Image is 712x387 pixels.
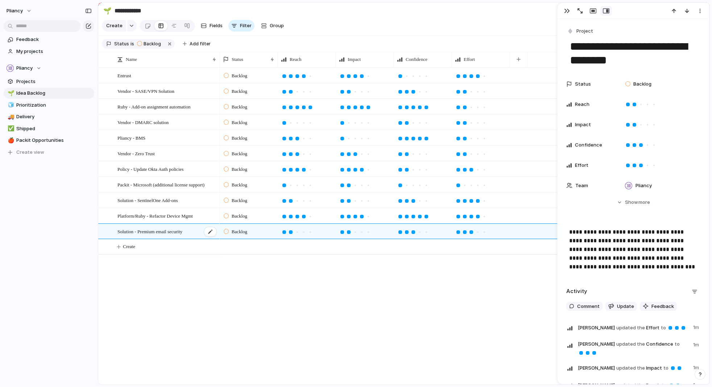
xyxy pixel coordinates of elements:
[190,41,211,47] span: Add filter
[8,89,13,98] div: 🌱
[232,56,243,63] span: Status
[4,111,94,122] a: 🚚Delivery
[636,182,652,189] span: Pliancy
[578,324,615,332] span: [PERSON_NAME]
[651,303,674,310] span: Feedback
[575,162,588,169] span: Effort
[16,48,92,55] span: My projects
[210,22,223,29] span: Fields
[577,303,600,310] span: Comment
[640,302,677,311] button: Feedback
[240,22,252,29] span: Filter
[616,341,645,348] span: updated the
[117,227,182,235] span: Solution - Premium email security
[117,87,174,95] span: Vendor - SASE/VPN Solution
[198,20,225,32] button: Fields
[232,166,247,173] span: Backlog
[114,41,129,47] span: Status
[16,125,92,132] span: Shipped
[16,90,92,97] span: Idea Backlog
[575,141,602,149] span: Confidence
[178,39,215,49] button: Add filter
[144,41,161,47] span: Backlog
[16,78,92,85] span: Projects
[348,56,361,63] span: Impact
[693,322,700,331] span: 1m
[106,22,123,29] span: Create
[4,123,94,134] a: ✅Shipped
[8,136,13,145] div: 🍎
[232,150,247,157] span: Backlog
[566,26,595,37] button: Project
[4,135,94,146] a: 🍎Packit Opportunities
[16,137,92,144] span: Packit Opportunities
[16,65,33,72] span: Pliancy
[566,302,603,311] button: Comment
[117,118,169,126] span: Vendor - DMARC solution
[578,363,689,373] span: Impact
[693,340,700,349] span: 1m
[123,243,135,250] span: Create
[4,46,94,57] a: My projects
[102,20,126,32] button: Create
[257,20,287,32] button: Group
[7,113,14,120] button: 🚚
[4,147,94,158] button: Create view
[4,34,94,45] a: Feedback
[566,287,587,296] h2: Activity
[4,88,94,99] a: 🌱Idea Backlog
[633,81,651,88] span: Backlog
[575,81,591,88] span: Status
[102,5,113,17] button: 🌱
[7,7,23,15] span: Pliancy
[117,211,193,220] span: Platform/Ruby - Refactor Device Mgmt
[232,197,247,204] span: Backlog
[464,56,475,63] span: Effort
[232,228,247,235] span: Backlog
[663,365,668,372] span: to
[232,72,247,79] span: Backlog
[578,340,689,357] span: Confidence
[575,182,588,189] span: Team
[129,40,136,48] button: is
[605,302,637,311] button: Update
[8,101,13,109] div: 🧊
[117,133,145,142] span: Pliancy - BMS
[4,63,94,74] button: Pliancy
[117,149,155,157] span: Vendor - Zero Trust
[693,363,700,371] span: 1m
[406,56,427,63] span: Confidence
[135,40,165,48] button: Backlog
[675,341,680,348] span: to
[16,36,92,43] span: Feedback
[576,28,593,35] span: Project
[131,41,134,47] span: is
[232,135,247,142] span: Backlog
[7,137,14,144] button: 🍎
[3,5,36,17] button: Pliancy
[616,324,645,332] span: updated the
[232,119,247,126] span: Backlog
[270,22,284,29] span: Group
[4,100,94,111] a: 🧊Prioritization
[625,199,638,206] span: Show
[575,101,589,108] span: Reach
[617,303,634,310] span: Update
[8,124,13,133] div: ✅
[16,102,92,109] span: Prioritization
[117,196,178,204] span: Solution - SentinelOne Add-ons
[16,113,92,120] span: Delivery
[578,365,615,372] span: [PERSON_NAME]
[7,102,14,109] button: 🧊
[616,365,645,372] span: updated the
[232,213,247,220] span: Backlog
[117,71,131,79] span: Entrust
[228,20,254,32] button: Filter
[7,90,14,97] button: 🌱
[8,113,13,121] div: 🚚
